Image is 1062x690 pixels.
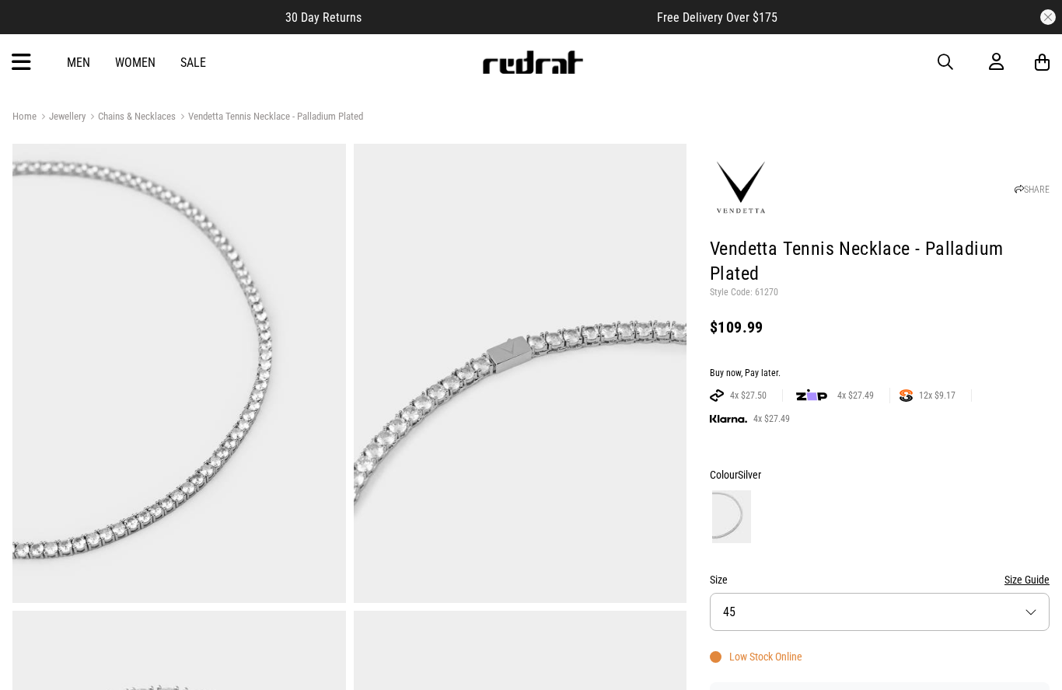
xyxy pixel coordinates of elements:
[900,389,913,402] img: SPLITPAY
[747,413,796,425] span: 4x $27.49
[710,237,1050,287] h1: Vendetta Tennis Necklace - Palladium Plated
[115,55,155,70] a: Women
[738,469,761,481] span: Silver
[1004,570,1050,589] button: Size Guide
[710,593,1050,631] button: 45
[913,389,962,402] span: 12x $9.17
[657,10,777,25] span: Free Delivery Over $175
[712,490,751,543] img: Silver
[12,144,346,603] img: Vendetta Tennis Necklace - Palladium Plated in Silver
[1015,184,1050,195] a: SHARE
[710,465,1050,484] div: Colour
[285,10,362,25] span: 30 Day Returns
[37,110,86,125] a: Jewellery
[67,55,90,70] a: Men
[796,388,827,403] img: zip
[710,157,772,219] img: Vendetta
[393,9,626,25] iframe: Customer reviews powered by Trustpilot
[710,287,1050,299] p: Style Code: 61270
[710,318,1050,336] div: $109.99
[354,144,687,603] img: Vendetta Tennis Necklace - Palladium Plated in Silver
[710,650,802,663] div: Low Stock Online
[831,389,880,402] span: 4x $27.49
[710,368,1050,380] div: Buy now, Pay later.
[481,51,584,74] img: Redrat logo
[86,110,176,125] a: Chains & Necklaces
[723,605,735,619] span: 45
[710,389,724,402] img: AFTERPAY
[12,110,37,122] a: Home
[180,55,206,70] a: Sale
[176,110,363,125] a: Vendetta Tennis Necklace - Palladium Plated
[710,570,1050,589] div: Size
[724,389,773,402] span: 4x $27.50
[710,415,747,423] img: KLARNA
